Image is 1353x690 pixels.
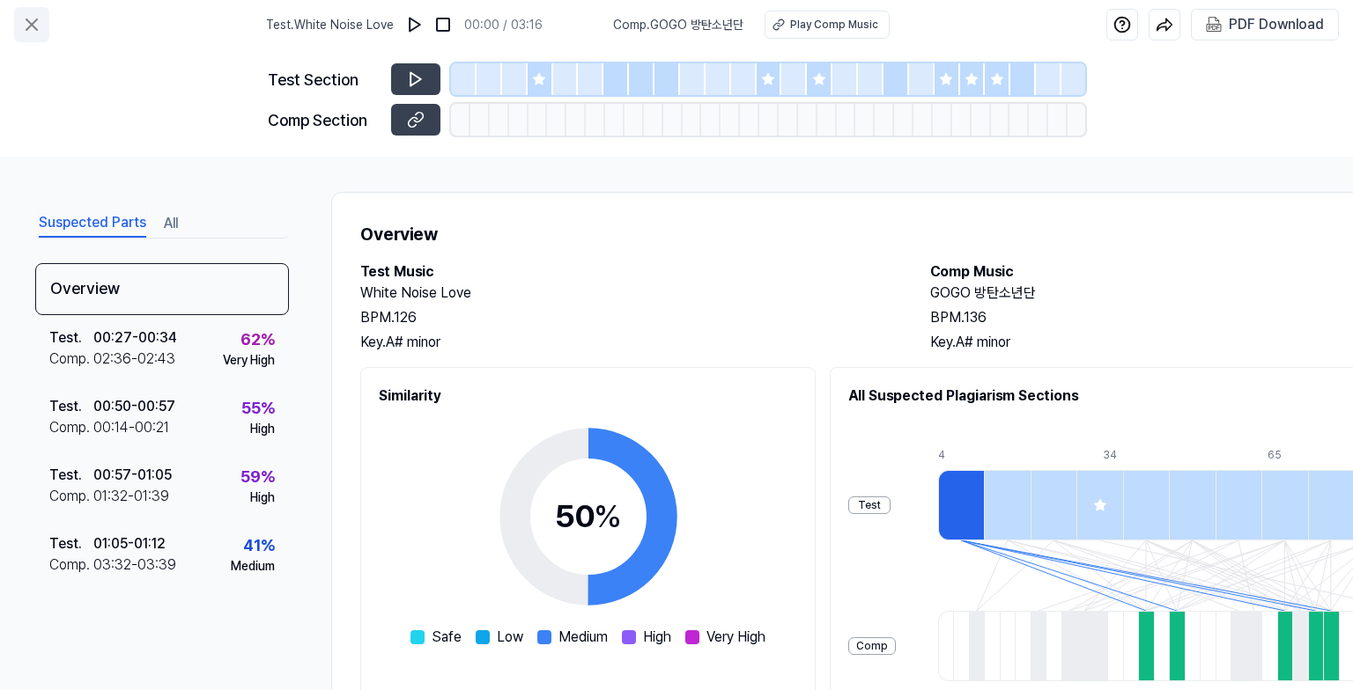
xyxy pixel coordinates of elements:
[164,209,178,238] button: All
[231,557,275,576] div: Medium
[1206,17,1222,33] img: PDF Download
[497,627,523,648] span: Low
[360,261,895,283] h2: Test Music
[790,17,878,33] div: Play Comp Music
[1229,13,1324,36] div: PDF Download
[49,327,93,349] div: Test .
[558,627,608,648] span: Medium
[93,554,176,576] div: 03:32 - 03:39
[266,16,394,34] span: Test . White Noise Love
[848,637,896,655] div: Comp
[765,11,890,39] button: Play Comp Music
[241,396,275,420] div: 55 %
[555,493,622,540] div: 50
[250,420,275,438] div: High
[1156,16,1173,33] img: share
[93,349,175,370] div: 02:36 - 02:43
[1268,447,1313,463] div: 65
[938,447,984,463] div: 4
[49,465,93,486] div: Test .
[93,486,169,507] div: 01:32 - 01:39
[432,627,462,648] span: Safe
[49,533,93,554] div: Test .
[93,465,172,486] div: 00:57 - 01:05
[848,496,891,514] div: Test
[379,385,797,407] h2: Similarity
[93,417,169,438] div: 00:14 - 00:21
[243,533,275,557] div: 41 %
[268,108,381,132] div: Comp Section
[1113,16,1131,33] img: help
[594,497,622,535] span: %
[49,554,93,576] div: Comp .
[240,327,275,351] div: 62 %
[434,16,452,33] img: stop
[643,627,671,648] span: High
[49,349,93,370] div: Comp .
[1103,447,1149,463] div: 34
[49,486,93,507] div: Comp .
[268,68,381,92] div: Test Section
[93,396,175,417] div: 00:50 - 00:57
[406,16,424,33] img: play
[223,351,275,370] div: Very High
[613,16,743,34] span: Comp . GOGO 방탄소년단
[93,533,166,554] div: 01:05 - 01:12
[360,283,895,304] h2: White Noise Love
[360,307,895,328] div: BPM. 126
[35,263,289,315] div: Overview
[706,627,765,648] span: Very High
[464,16,543,34] div: 00:00 / 03:16
[39,209,146,238] button: Suspected Parts
[1202,10,1327,40] button: PDF Download
[360,332,895,353] div: Key. A# minor
[49,396,93,417] div: Test .
[49,417,93,438] div: Comp .
[93,327,177,349] div: 00:27 - 00:34
[240,465,275,488] div: 59 %
[250,488,275,507] div: High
